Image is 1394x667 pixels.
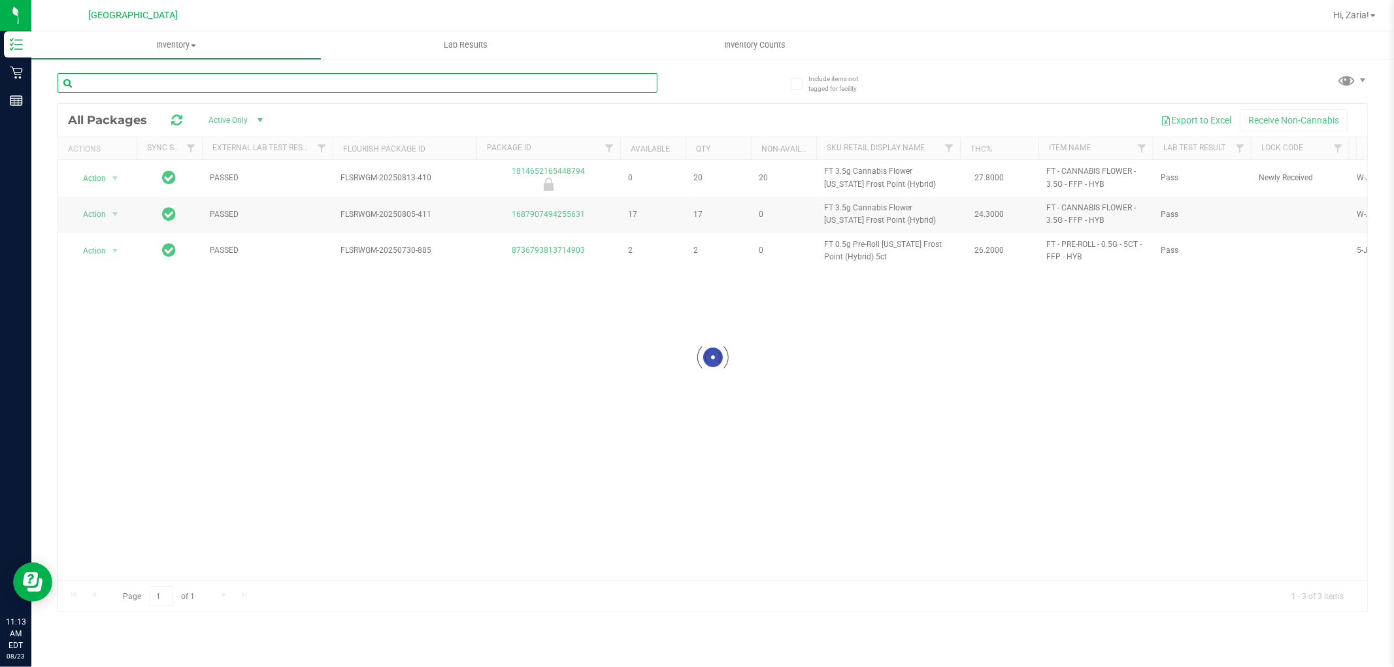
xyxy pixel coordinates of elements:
inline-svg: Inventory [10,38,23,51]
p: 08/23 [6,651,25,661]
iframe: Resource center [13,562,52,602]
span: Include items not tagged for facility [808,74,874,93]
a: Lab Results [321,31,610,59]
input: Search Package ID, Item Name, SKU, Lot or Part Number... [58,73,657,93]
span: Lab Results [426,39,505,51]
span: Inventory Counts [707,39,804,51]
span: Inventory [31,39,321,51]
span: [GEOGRAPHIC_DATA] [89,10,178,21]
p: 11:13 AM EDT [6,616,25,651]
inline-svg: Reports [10,94,23,107]
span: Hi, Zaria! [1333,10,1369,20]
inline-svg: Retail [10,66,23,79]
a: Inventory Counts [610,31,900,59]
a: Inventory [31,31,321,59]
